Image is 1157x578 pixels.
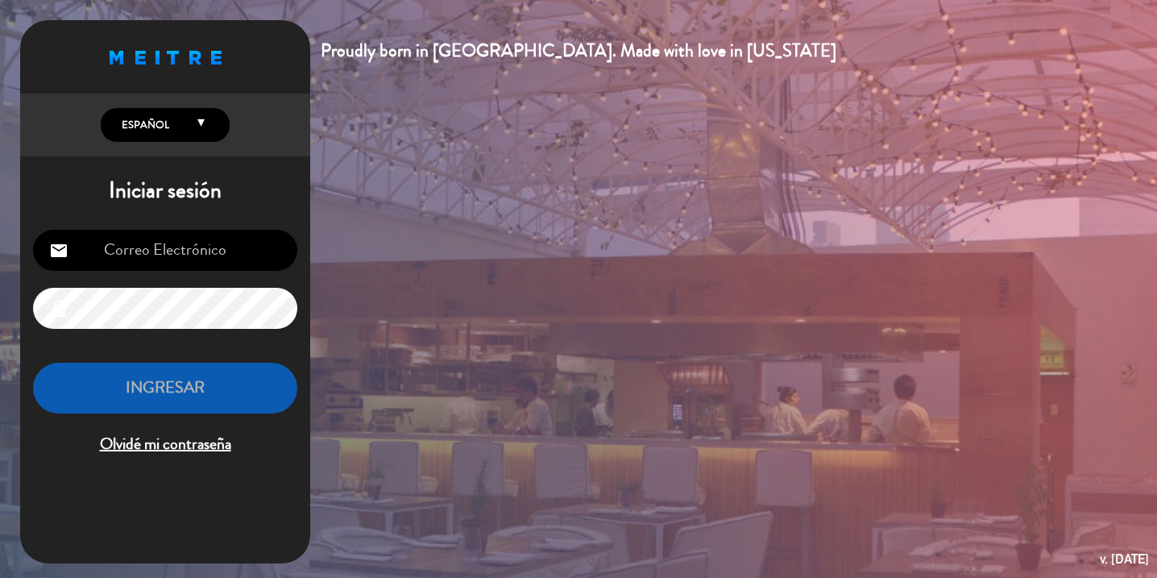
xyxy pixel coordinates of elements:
[33,431,297,458] span: Olvidé mi contraseña
[118,117,169,133] span: Español
[33,230,297,271] input: Correo Electrónico
[49,299,68,318] i: lock
[1100,548,1149,570] div: v. [DATE]
[33,363,297,414] button: INGRESAR
[49,241,68,260] i: email
[20,177,310,205] h1: Iniciar sesión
